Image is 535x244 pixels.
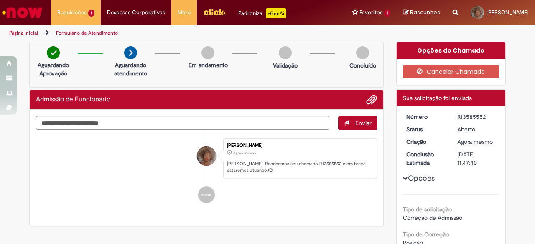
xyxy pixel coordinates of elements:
[366,94,377,105] button: Adicionar anexos
[403,65,499,78] button: Cancelar Chamado
[233,151,256,156] span: Agora mesmo
[400,125,451,133] dt: Status
[410,8,440,16] span: Rascunhos
[384,10,390,17] span: 1
[227,143,372,148] div: [PERSON_NAME]
[279,46,292,59] img: img-circle-grey.png
[403,9,440,17] a: Rascunhos
[36,96,110,103] h2: Admissão de Funcionário Histórico de tíquete
[203,6,226,18] img: click_logo_yellow_360x200.png
[124,46,137,59] img: arrow-next.png
[457,138,496,146] div: 01/10/2025 11:47:35
[403,206,452,213] b: Tipo de solicitação
[400,138,451,146] dt: Criação
[457,138,493,146] span: Agora mesmo
[356,46,369,59] img: img-circle-grey.png
[400,150,451,167] dt: Conclusão Estimada
[36,130,377,212] ul: Histórico de tíquete
[56,30,118,36] a: Formulário de Atendimento
[400,113,451,121] dt: Número
[349,61,376,70] p: Concluído
[397,42,506,59] div: Opções do Chamado
[36,116,329,130] textarea: Digite sua mensagem aqui...
[266,8,286,18] p: +GenAi
[110,61,151,78] p: Aguardando atendimento
[457,113,496,121] div: R13585552
[338,116,377,130] button: Enviar
[47,46,60,59] img: check-circle-green.png
[57,8,87,17] span: Requisições
[403,214,462,221] span: Correção de Admissão
[457,125,496,133] div: Aberto
[1,4,44,21] img: ServiceNow
[359,8,382,17] span: Favoritos
[457,138,493,146] time: 01/10/2025 11:47:35
[238,8,286,18] div: Padroniza
[197,146,216,166] div: Karen Kesia de Deus Araujo
[403,94,472,102] span: Sua solicitação foi enviada
[6,25,350,41] ul: Trilhas de página
[178,8,191,17] span: More
[487,9,529,16] span: [PERSON_NAME]
[457,150,496,167] div: [DATE] 11:47:40
[36,138,377,179] li: Karen Kesia de Deus Araujo
[201,46,214,59] img: img-circle-grey.png
[227,161,372,174] p: [PERSON_NAME]! Recebemos seu chamado R13585552 e em breve estaremos atuando.
[88,10,94,17] span: 1
[355,119,372,127] span: Enviar
[189,61,228,69] p: Em andamento
[9,30,38,36] a: Página inicial
[33,61,74,78] p: Aguardando Aprovação
[107,8,165,17] span: Despesas Corporativas
[273,61,298,70] p: Validação
[403,231,449,238] b: Tipo de Correção
[233,151,256,156] time: 01/10/2025 11:47:35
